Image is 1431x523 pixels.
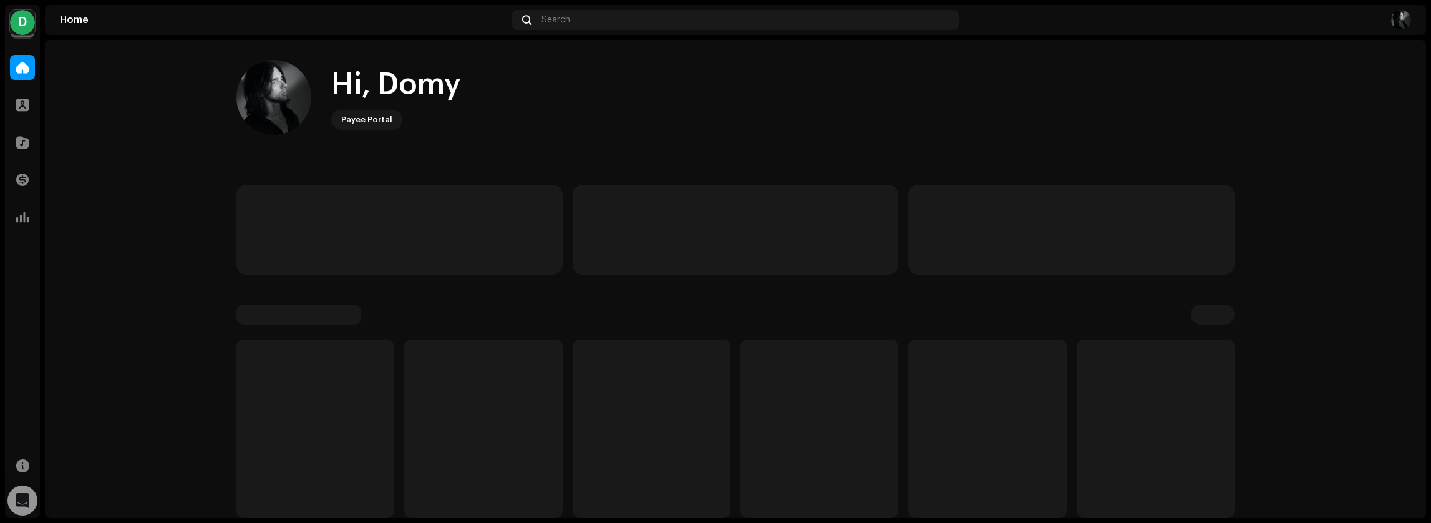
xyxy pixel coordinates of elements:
[60,15,507,25] div: Home
[1391,10,1411,30] img: b16569a2-8835-40b6-8c4f-85cb56b6b85e
[341,112,392,127] div: Payee Portal
[236,60,311,135] img: b16569a2-8835-40b6-8c4f-85cb56b6b85e
[10,10,35,35] div: D
[331,65,461,105] div: Hi, Domy
[541,15,570,25] span: Search
[7,486,37,516] div: Open Intercom Messenger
